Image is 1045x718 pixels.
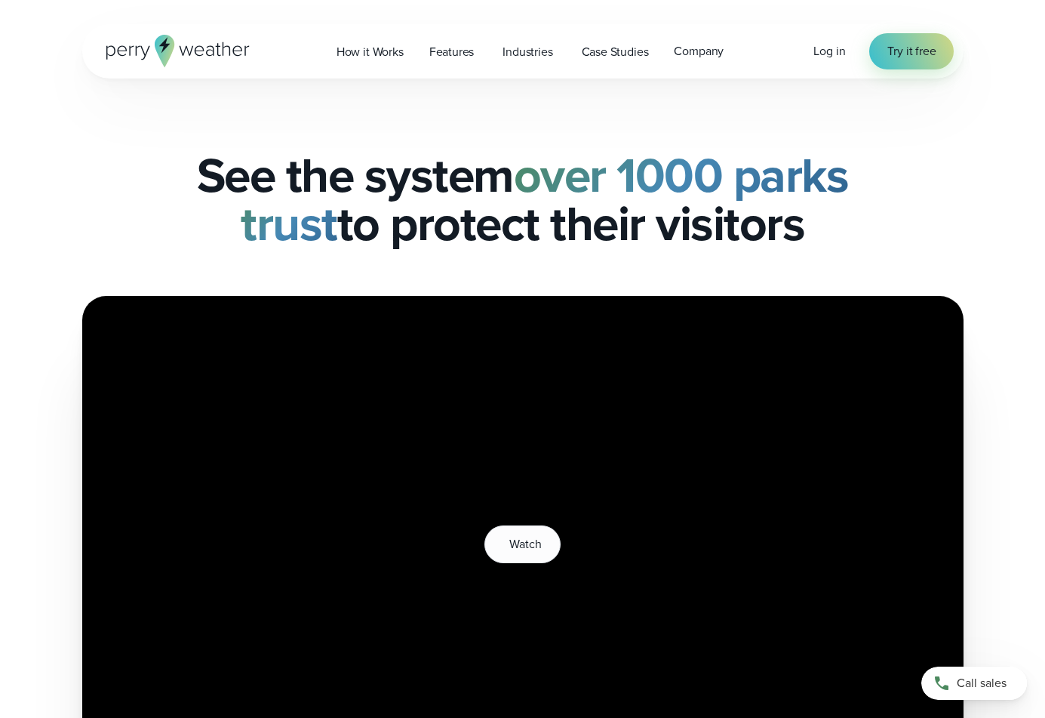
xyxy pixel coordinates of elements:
span: Call sales [957,674,1007,692]
a: How it Works [324,36,416,67]
a: Log in [813,42,845,60]
span: Case Studies [582,43,649,61]
span: Watch [509,535,541,553]
span: How it Works [337,43,404,61]
strong: over 1000 parks trust [241,140,848,259]
span: Features [429,43,475,61]
a: Try it free [869,33,954,69]
a: Call sales [921,667,1027,700]
span: Industries [503,43,552,61]
h1: See the system to protect their visitors [82,151,964,248]
span: Try it free [887,42,936,60]
span: Company [674,42,724,60]
button: Watch [484,525,560,563]
a: Case Studies [569,36,662,67]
